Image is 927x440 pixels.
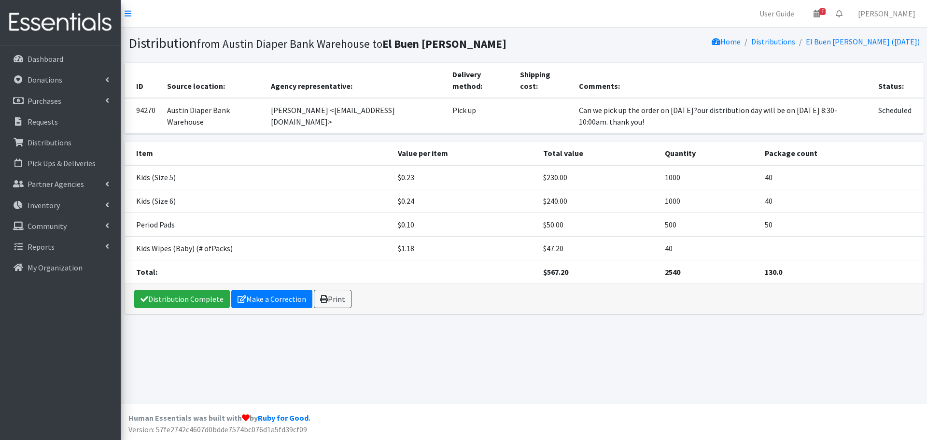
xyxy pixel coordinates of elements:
strong: 130.0 [765,267,782,277]
td: Austin Diaper Bank Warehouse [161,98,266,134]
td: $230.00 [537,165,659,189]
p: Distributions [28,138,71,147]
a: My Organization [4,258,117,277]
p: Community [28,221,67,231]
a: Inventory [4,196,117,215]
th: Quantity [659,142,759,165]
td: 40 [659,236,759,260]
td: $0.10 [392,213,537,236]
th: Comments: [573,63,873,98]
a: Make a Correction [231,290,312,308]
a: Distribution Complete [134,290,230,308]
a: Distributions [751,37,795,46]
th: Shipping cost: [514,63,573,98]
td: 40 [759,189,924,213]
th: Source location: [161,63,266,98]
th: Value per item [392,142,537,165]
p: Reports [28,242,55,252]
strong: Total: [136,267,157,277]
td: 50 [759,213,924,236]
a: 7 [806,4,828,23]
h1: Distribution [128,35,520,52]
td: 500 [659,213,759,236]
td: [PERSON_NAME] <[EMAIL_ADDRESS][DOMAIN_NAME]> [265,98,447,134]
th: Total value [537,142,659,165]
a: Print [314,290,351,308]
td: Kids Wipes (Baby) (# ofPacks) [125,236,393,260]
td: Period Pads [125,213,393,236]
a: Partner Agencies [4,174,117,194]
td: $1.18 [392,236,537,260]
p: Donations [28,75,62,85]
td: Pick up [447,98,514,134]
img: HumanEssentials [4,6,117,39]
td: 1000 [659,189,759,213]
strong: $567.20 [543,267,568,277]
p: My Organization [28,263,83,272]
td: Scheduled [872,98,923,134]
a: Home [712,37,741,46]
p: Inventory [28,200,60,210]
a: Dashboard [4,49,117,69]
td: $0.23 [392,165,537,189]
b: El Buen [PERSON_NAME] [382,37,506,51]
a: Requests [4,112,117,131]
th: Status: [872,63,923,98]
p: Requests [28,117,58,127]
a: User Guide [752,4,802,23]
p: Dashboard [28,54,63,64]
td: Kids (Size 6) [125,189,393,213]
td: 40 [759,165,924,189]
td: $0.24 [392,189,537,213]
td: Can we pick up the order on [DATE]?our distribution day will be on [DATE] 8:30- 10:00am. thank you! [573,98,873,134]
p: Purchases [28,96,61,106]
th: Delivery method: [447,63,514,98]
td: 1000 [659,165,759,189]
a: Reports [4,237,117,256]
td: Kids (Size 5) [125,165,393,189]
strong: Human Essentials was built with by . [128,413,310,423]
a: [PERSON_NAME] [850,4,923,23]
a: Donations [4,70,117,89]
a: Ruby for Good [258,413,309,423]
th: Item [125,142,393,165]
p: Pick Ups & Deliveries [28,158,96,168]
a: Purchases [4,91,117,111]
td: $240.00 [537,189,659,213]
th: Package count [759,142,924,165]
td: $50.00 [537,213,659,236]
small: from Austin Diaper Bank Warehouse to [197,37,506,51]
a: El Buen [PERSON_NAME] ([DATE]) [806,37,920,46]
strong: 2540 [665,267,680,277]
a: Distributions [4,133,117,152]
span: Version: 57fe2742c4607d0bdde7574bc076d1a5fd39cf09 [128,425,307,434]
a: Community [4,216,117,236]
p: Partner Agencies [28,179,84,189]
td: $47.20 [537,236,659,260]
a: Pick Ups & Deliveries [4,154,117,173]
span: 7 [819,8,826,15]
th: ID [125,63,161,98]
th: Agency representative: [265,63,447,98]
td: 94270 [125,98,161,134]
